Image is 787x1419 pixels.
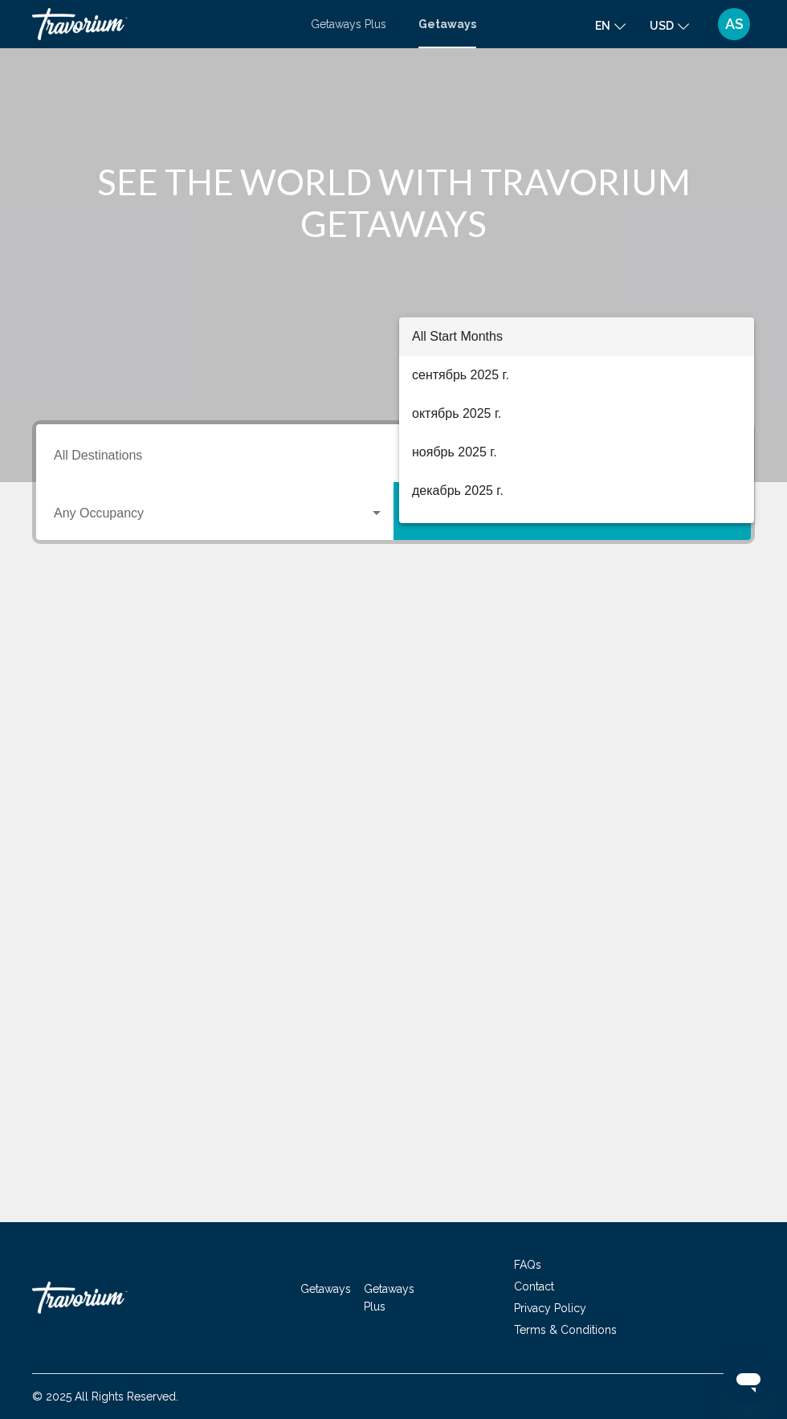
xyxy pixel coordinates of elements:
span: декабрь 2025 г. [412,472,741,510]
span: октябрь 2025 г. [412,395,741,433]
span: январь 2026 г. [412,510,741,549]
span: All Start Months [412,329,503,343]
iframe: Кнопка запуска окна обмена сообщениями [723,1355,774,1406]
span: ноябрь 2025 г. [412,433,741,472]
span: сентябрь 2025 г. [412,356,741,395]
